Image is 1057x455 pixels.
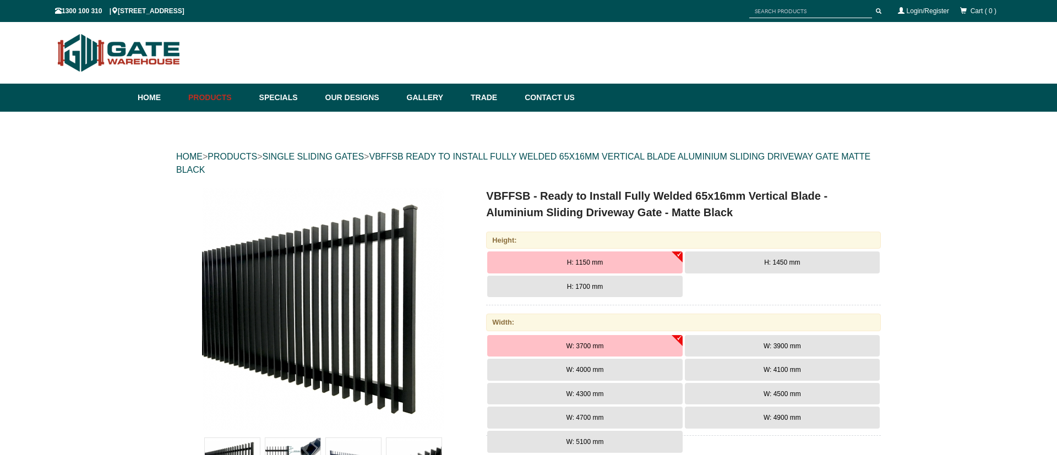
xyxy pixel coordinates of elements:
[183,84,254,112] a: Products
[566,342,604,350] span: W: 3700 mm
[487,276,682,298] button: H: 1700 mm
[685,383,880,405] button: W: 4500 mm
[566,438,604,446] span: W: 5100 mm
[764,414,801,421] span: W: 4900 mm
[55,28,183,78] img: Gate Warehouse
[685,359,880,381] button: W: 4100 mm
[262,152,364,161] a: SINGLE SLIDING GATES
[176,152,870,174] a: VBFFSB READY TO INSTALL FULLY WELDED 65X16MM VERTICAL BLADE ALUMINIUM SLIDING DRIVEWAY GATE MATTE...
[487,335,682,357] button: W: 3700 mm
[907,7,949,15] a: Login/Register
[177,188,468,430] a: VBFFSB - Ready to Install Fully Welded 65x16mm Vertical Blade - Aluminium Sliding Driveway Gate -...
[685,407,880,429] button: W: 4900 mm
[749,4,872,18] input: SEARCH PRODUCTS
[764,259,800,266] span: H: 1450 mm
[176,139,881,188] div: > > >
[487,431,682,453] button: W: 5100 mm
[487,359,682,381] button: W: 4000 mm
[764,342,801,350] span: W: 3900 mm
[487,407,682,429] button: W: 4700 mm
[685,251,880,273] button: H: 1450 mm
[487,383,682,405] button: W: 4300 mm
[764,390,801,398] span: W: 4500 mm
[685,335,880,357] button: W: 3900 mm
[566,390,604,398] span: W: 4300 mm
[138,84,183,112] a: Home
[486,314,881,331] div: Width:
[486,188,881,221] h1: VBFFSB - Ready to Install Fully Welded 65x16mm Vertical Blade - Aluminium Sliding Driveway Gate -...
[567,259,603,266] span: H: 1150 mm
[320,84,401,112] a: Our Designs
[567,283,603,290] span: H: 1700 mm
[465,84,519,112] a: Trade
[176,152,203,161] a: HOME
[487,251,682,273] button: H: 1150 mm
[254,84,320,112] a: Specials
[566,366,604,374] span: W: 4000 mm
[486,232,881,249] div: Height:
[566,414,604,421] span: W: 4700 mm
[202,188,444,430] img: VBFFSB - Ready to Install Fully Welded 65x16mm Vertical Blade - Aluminium Sliding Driveway Gate -...
[764,366,801,374] span: W: 4100 mm
[971,7,996,15] span: Cart ( 0 )
[519,84,575,112] a: Contact Us
[55,7,184,15] span: 1300 100 310 | [STREET_ADDRESS]
[208,152,257,161] a: PRODUCTS
[401,84,465,112] a: Gallery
